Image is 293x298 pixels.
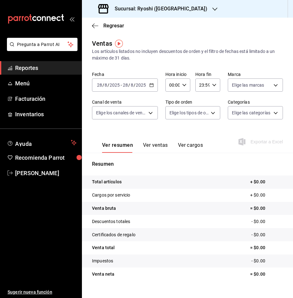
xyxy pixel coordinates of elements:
span: Ayuda [15,139,68,146]
p: Resumen [92,160,283,168]
p: - $0.00 [251,218,283,225]
label: Marca [228,72,283,77]
p: Venta bruta [92,205,116,212]
p: - $0.00 [251,258,283,264]
label: Canal de venta [92,100,158,104]
span: Inventarios [15,110,77,118]
p: Certificados de regalo [92,232,135,238]
span: / [102,83,104,88]
label: Fecha [92,72,158,77]
input: -- [130,83,134,88]
p: = $0.00 [250,244,283,251]
span: Elige las marcas [232,82,264,88]
input: -- [123,83,128,88]
p: Venta total [92,244,115,251]
input: -- [97,83,102,88]
p: Cargos por servicio [92,192,130,198]
input: ---- [135,83,146,88]
button: Regresar [92,23,124,29]
p: Venta neta [92,271,114,278]
h3: Sucursal: Ryoshi ([GEOGRAPHIC_DATA]) [110,5,207,13]
p: - $0.00 [251,232,283,238]
span: Elige los canales de venta [96,110,146,116]
span: / [128,83,130,88]
button: Ver ventas [143,142,168,153]
span: - [121,83,122,88]
span: Elige los tipos de orden [169,110,209,116]
span: Menú [15,79,77,88]
button: open_drawer_menu [69,16,74,21]
span: Reportes [15,64,77,72]
span: Sugerir nueva función [8,289,77,295]
div: Ventas [92,39,112,48]
span: [PERSON_NAME] [15,169,77,177]
input: ---- [109,83,120,88]
a: Pregunta a Parrot AI [4,46,78,52]
span: / [134,83,135,88]
p: + $0.00 [250,192,283,198]
div: Los artículos listados no incluyen descuentos de orden y el filtro de fechas está limitado a un m... [92,48,283,61]
span: Pregunta a Parrot AI [17,41,68,48]
p: = $0.00 [250,271,283,278]
label: Hora fin [195,72,220,77]
span: Regresar [103,23,124,29]
span: / [107,83,109,88]
label: Tipo de orden [165,100,221,104]
button: Pregunta a Parrot AI [7,38,78,51]
p: = $0.00 [250,205,283,212]
button: Ver resumen [102,142,133,153]
button: Ver cargos [178,142,203,153]
label: Categorías [228,100,283,104]
label: Hora inicio [165,72,190,77]
span: Elige las categorías [232,110,270,116]
input: -- [104,83,107,88]
span: Recomienda Parrot [15,153,77,162]
p: + $0.00 [250,179,283,185]
p: Total artículos [92,179,122,185]
p: Impuestos [92,258,113,264]
span: Facturación [15,95,77,103]
p: Descuentos totales [92,218,130,225]
div: navigation tabs [102,142,203,153]
img: Tooltip marker [115,40,123,48]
